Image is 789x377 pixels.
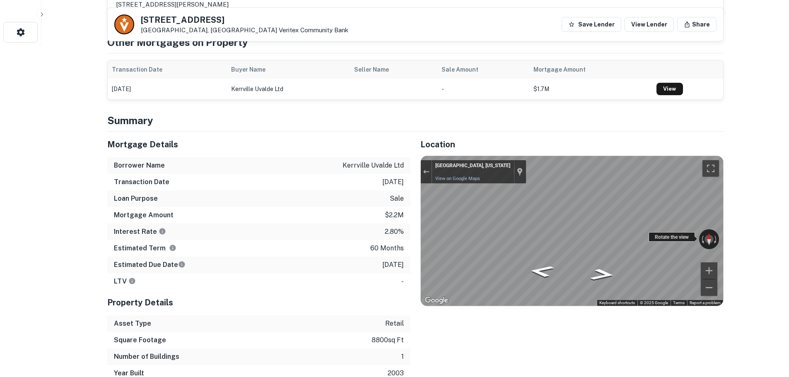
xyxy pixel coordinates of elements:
button: Share [677,17,717,32]
button: Keyboard shortcuts [599,300,635,306]
h6: Square Footage [114,335,166,345]
button: Toggle fullscreen view [702,160,719,177]
path: Go East [580,266,625,283]
svg: Estimate is based on a standard schedule for this type of loan. [178,261,186,268]
h6: Interest Rate [114,227,166,237]
td: [DATE] [108,79,227,99]
h6: Borrower Name [114,161,165,170]
th: Sale Amount [437,60,529,79]
h4: Summary [107,113,724,128]
div: Street View [421,156,723,306]
td: $1.7M [529,79,652,99]
a: Terms [673,300,685,305]
th: Seller Name [350,60,437,79]
div: Map [421,156,723,306]
h6: Loan Purpose [114,194,158,204]
p: - [401,276,404,286]
p: 8800 sq ft [372,335,404,345]
a: View on Google Maps [435,176,480,181]
td: - [437,79,529,99]
svg: LTVs displayed on the website are for informational purposes only and may be reported incorrectly... [128,277,136,285]
th: Transaction Date [108,60,227,79]
button: Zoom in [701,262,717,279]
p: [DATE] [382,177,404,187]
div: Rotate the view [649,232,695,242]
a: View [656,83,683,95]
th: Mortgage Amount [529,60,652,79]
a: Show location on map [517,167,523,176]
div: [GEOGRAPHIC_DATA], [US_STATE] [435,163,510,169]
h5: Mortgage Details [107,138,410,151]
h6: Mortgage Amount [114,210,174,220]
th: Buyer Name [227,60,350,79]
h5: Location [420,138,724,151]
svg: The interest rates displayed on the website are for informational purposes only and may be report... [159,228,166,235]
p: $2.2m [385,210,404,220]
a: Report a problem [690,300,721,305]
path: Go West [519,262,564,280]
button: Exit the Street View [421,166,432,177]
button: Rotate clockwise [713,229,719,249]
td: kerrville uvalde ltd [227,79,350,99]
span: © 2025 Google [640,300,668,305]
h6: Transaction Date [114,177,169,187]
img: Google [423,295,450,306]
a: Open this area in Google Maps (opens a new window) [423,295,450,306]
button: Reset the view [705,229,713,249]
p: retail [385,319,404,329]
p: 2.80% [385,227,404,237]
h5: [STREET_ADDRESS] [141,16,348,24]
h6: LTV [114,276,136,286]
button: Zoom out [701,279,717,296]
h6: Estimated Term [114,243,176,253]
button: Save Lender [562,17,621,32]
p: 60 months [370,243,404,253]
h6: Number of Buildings [114,352,179,362]
h6: Estimated Due Date [114,260,186,270]
svg: Term is based on a standard schedule for this type of loan. [169,244,176,252]
p: [GEOGRAPHIC_DATA], [GEOGRAPHIC_DATA] [141,26,348,34]
p: sale [390,194,404,204]
p: kerrville uvalde ltd [343,161,404,170]
iframe: Chat Widget [748,311,789,351]
h5: Property Details [107,296,410,309]
a: Veritex Community Bank [279,26,348,34]
a: View Lender [625,17,674,32]
p: 1 [401,352,404,362]
p: [DATE] [382,260,404,270]
h4: Other Mortgages on Property [107,35,724,50]
h6: Asset Type [114,319,151,329]
button: Rotate counterclockwise [699,229,705,249]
